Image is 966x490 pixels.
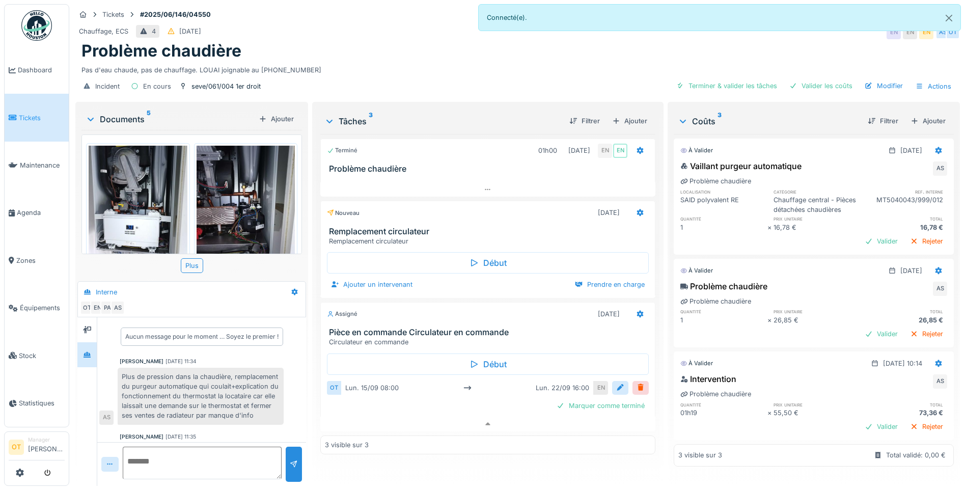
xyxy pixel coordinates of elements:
div: Valider [861,420,902,433]
h6: localisation [680,188,767,195]
span: Équipements [20,303,65,313]
div: AS [111,301,125,315]
h6: total [861,401,947,408]
div: Tâches [324,115,561,127]
div: seve/061/004 1er droit [191,81,261,91]
div: × [767,223,774,232]
img: Badge_color-CXgf-gQk.svg [21,10,52,41]
div: OT [327,381,341,395]
div: Incident [95,81,120,91]
div: Nouveau [327,209,360,217]
div: 16,78 € [861,223,947,232]
div: EN [887,25,901,39]
div: AS [933,161,947,176]
h6: total [861,215,947,222]
div: AS [933,374,947,389]
div: SAID polyvalent RE [680,195,767,214]
div: Marquer comme terminé [553,399,649,413]
span: Statistiques [19,398,65,408]
div: [PERSON_NAME] [120,433,163,441]
div: À valider [680,146,713,155]
div: × [767,408,774,418]
h6: ref. interne [861,188,947,195]
a: Dashboard [5,46,69,94]
h3: Remplacement circulateur [329,227,651,236]
div: Prendre en charge [571,278,649,291]
div: En cours [143,81,171,91]
div: 3 visible sur 3 [325,440,369,450]
div: AS [99,411,114,425]
div: [DATE] [900,146,922,155]
div: Problème chaudière [680,389,751,399]
div: Chauffage, ECS [79,26,128,36]
span: Agenda [17,208,65,217]
div: [DATE] [179,26,201,36]
div: Actions [911,79,956,94]
div: Ajouter un intervenant [327,278,417,291]
h6: quantité [680,401,767,408]
img: l71em5q4jvr8w6gn20yrfypv51os [197,146,295,277]
a: Stock [5,332,69,379]
div: Modifier [861,79,907,93]
button: Close [937,5,960,32]
div: [DATE] [568,146,590,155]
div: Ajouter [608,114,651,128]
div: AS [933,282,947,296]
a: Agenda [5,189,69,236]
div: 01h00 [538,146,557,155]
div: EN [903,25,917,39]
div: Rejeter [906,420,947,433]
a: Tickets [5,94,69,141]
h3: Problème chaudière [329,164,651,174]
div: Circulateur en commande [329,337,651,347]
a: OT Manager[PERSON_NAME] [9,436,65,460]
div: Rejeter [906,327,947,341]
div: Valider [861,234,902,248]
a: Équipements [5,284,69,332]
h6: prix unitaire [774,215,860,222]
h6: total [861,308,947,315]
div: lun. 15/09 08:00 lun. 22/09 16:00 [341,381,594,395]
h3: Pièce en commande Circulateur en commande [329,328,651,337]
div: Ajouter [906,114,950,128]
div: 73,36 € [861,408,947,418]
div: Filtrer [565,114,604,128]
div: MT5040043/999/012 [861,195,947,214]
h1: Problème chaudière [81,41,241,61]
h6: quantité [680,308,767,315]
div: 26,85 € [861,315,947,325]
div: Assigné [327,310,357,318]
div: Plus [181,258,203,273]
sup: 3 [369,115,373,127]
h6: catégorie [774,188,860,195]
div: Problème chaudière [680,280,767,292]
li: OT [9,440,24,455]
div: Intervention [680,373,736,385]
div: 26,85 € [774,315,860,325]
div: Aucun message pour le moment … Soyez le premier ! [125,332,279,341]
div: Filtrer [864,114,902,128]
div: 4 [152,26,156,36]
div: 01h19 [680,408,767,418]
span: Maintenance [20,160,65,170]
div: OT [946,25,960,39]
div: Pas d'eau chaude, pas de chauffage. LOUAI joignable au [PHONE_NUMBER] [81,61,954,75]
div: [DATE] [598,208,620,217]
div: [PERSON_NAME] [120,358,163,365]
div: EN [919,25,933,39]
div: [DATE] [598,309,620,319]
a: Zones [5,237,69,284]
div: Début [327,353,649,375]
div: Total validé: 0,00 € [886,450,946,460]
span: Tickets [19,113,65,123]
li: [PERSON_NAME] [28,436,65,458]
div: Rejeter [906,234,947,248]
sup: 3 [717,115,722,127]
div: PA [100,301,115,315]
div: 16,78 € [774,223,860,232]
div: Problème chaudière [680,176,751,186]
a: Maintenance [5,142,69,189]
h6: quantité [680,215,767,222]
h6: prix unitaire [774,401,860,408]
div: 1 [680,223,767,232]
